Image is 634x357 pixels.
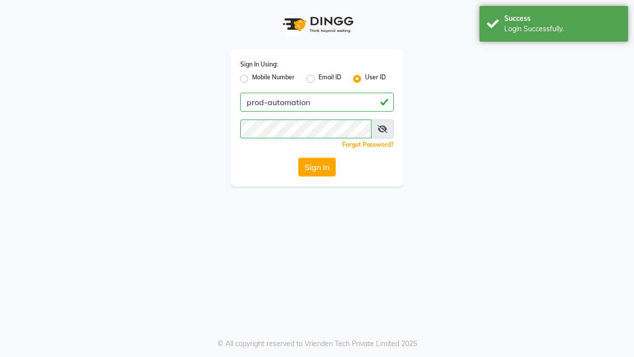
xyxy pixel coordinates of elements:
[504,13,621,24] div: Success
[318,73,341,85] label: Email ID
[504,24,621,34] div: Login Successfully.
[365,73,386,85] label: User ID
[298,158,336,177] button: Sign In
[240,119,371,138] input: Username
[342,141,394,148] a: Forgot Password?
[252,73,295,85] label: Mobile Number
[277,10,357,39] img: logo1.svg
[240,93,394,112] input: Username
[240,60,278,69] label: Sign In Using:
